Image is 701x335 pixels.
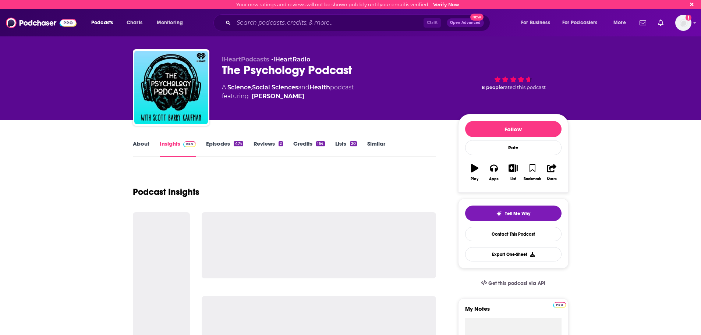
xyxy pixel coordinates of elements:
[465,206,562,221] button: tell me why sparkleTell Me Why
[293,140,325,157] a: Credits164
[316,141,325,146] div: 164
[309,84,330,91] a: Health
[236,2,459,7] div: Your new ratings and reviews will not be shown publicly until your email is verified.
[183,141,196,147] img: Podchaser Pro
[482,85,503,90] span: 8 people
[424,18,441,28] span: Ctrl K
[152,17,192,29] button: open menu
[465,159,484,186] button: Play
[547,177,557,181] div: Share
[160,140,196,157] a: InsightsPodchaser Pro
[127,18,142,28] span: Charts
[91,18,113,28] span: Podcasts
[433,2,459,7] a: Verify Now
[471,177,478,181] div: Play
[524,177,541,181] div: Bookmark
[450,21,481,25] span: Open Advanced
[447,18,484,27] button: Open AdvancedNew
[222,56,269,63] span: iHeartPodcasts
[279,141,283,146] div: 2
[458,56,569,101] div: 8 peoplerated this podcast
[465,121,562,137] button: Follow
[675,15,691,31] img: User Profile
[475,274,552,292] a: Get this podcast via API
[157,18,183,28] span: Monitoring
[608,17,635,29] button: open menu
[227,84,251,91] a: Science
[675,15,691,31] button: Show profile menu
[254,140,283,157] a: Reviews2
[503,85,546,90] span: rated this podcast
[488,280,545,286] span: Get this podcast via API
[542,159,561,186] button: Share
[298,84,309,91] span: and
[496,211,502,217] img: tell me why sparkle
[521,18,550,28] span: For Business
[470,14,484,21] span: New
[234,17,424,29] input: Search podcasts, credits, & more...
[133,140,149,157] a: About
[489,177,499,181] div: Apps
[251,84,252,91] span: ,
[675,15,691,31] span: Logged in as celadonmarketing
[86,17,123,29] button: open menu
[122,17,147,29] a: Charts
[252,84,298,91] a: Social Sciences
[686,15,691,21] svg: Email not verified
[465,140,562,155] div: Rate
[220,14,497,31] div: Search podcasts, credits, & more...
[222,83,354,101] div: A podcast
[252,92,304,101] a: Scott Barry Kaufman
[637,17,649,29] a: Show notifications dropdown
[367,140,385,157] a: Similar
[484,159,503,186] button: Apps
[350,141,357,146] div: 20
[335,140,357,157] a: Lists20
[465,305,562,318] label: My Notes
[134,51,208,124] img: The Psychology Podcast
[465,247,562,261] button: Export One-Sheet
[523,159,542,186] button: Bookmark
[553,302,566,308] img: Podchaser Pro
[510,177,516,181] div: List
[557,17,608,29] button: open menu
[562,18,598,28] span: For Podcasters
[273,56,310,63] a: iHeartRadio
[553,301,566,308] a: Pro website
[503,159,523,186] button: List
[613,18,626,28] span: More
[234,141,243,146] div: 474
[516,17,559,29] button: open menu
[655,17,666,29] a: Show notifications dropdown
[465,227,562,241] a: Contact This Podcast
[271,56,310,63] span: •
[222,92,354,101] span: featuring
[6,16,77,30] img: Podchaser - Follow, Share and Rate Podcasts
[133,186,199,197] h1: Podcast Insights
[505,211,530,217] span: Tell Me Why
[206,140,243,157] a: Episodes474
